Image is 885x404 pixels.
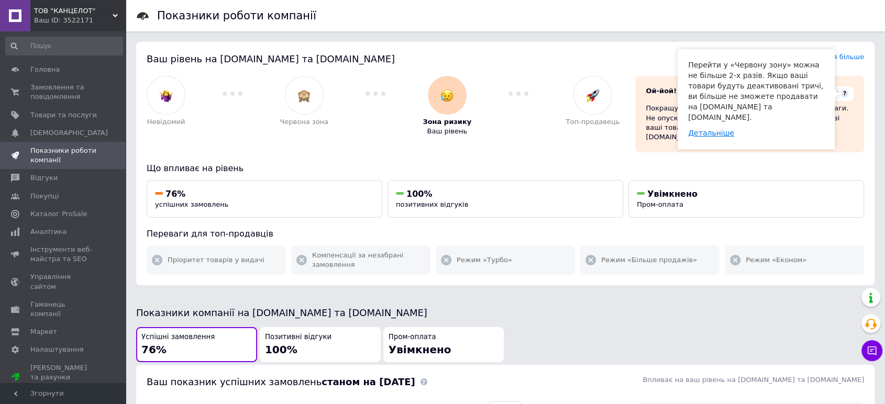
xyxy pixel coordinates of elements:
span: Пріоритет товарів у видачі [168,255,264,265]
button: Позитивні відгуки100% [260,327,381,362]
span: ТОВ "КАНЦЕЛОТ" [34,6,113,16]
div: 0/3 [822,86,854,101]
span: Маркет [30,327,57,336]
span: [DEMOGRAPHIC_DATA] [30,128,108,138]
span: Ваш рівень на [DOMAIN_NAME] та [DOMAIN_NAME] [147,53,395,64]
span: успішних замовлень [155,200,228,208]
span: Позитивні відгуки [265,332,331,342]
span: Інструменти веб-майстра та SEO [30,245,97,264]
span: Пром-оплата [637,200,683,208]
span: [PERSON_NAME] та рахунки [30,363,97,392]
img: :woman-shrugging: [160,89,173,102]
span: Покупці [30,192,59,201]
div: Покращуйте свої показники, щоб отримувати переваги. Не опускайтеся в Червону зону, в протилежному... [646,104,854,142]
span: Показники компанії на [DOMAIN_NAME] та [DOMAIN_NAME] [136,307,427,318]
span: Топ-продавець [566,117,619,127]
div: Prom мікс 6 000 [30,382,97,391]
span: Ой-йой! Ви в зоні ризику [646,87,743,95]
span: Гаманець компанії [30,300,97,319]
span: Увімкнено [389,343,451,356]
span: Пром-оплата [389,332,436,342]
span: Успішні замовлення [141,332,215,342]
span: Замовлення та повідомлення [30,83,97,102]
span: 100% [265,343,297,356]
span: 76% [141,343,167,356]
span: Зона ризику [423,117,471,127]
img: :see_no_evil: [297,89,311,102]
span: Налаштування [30,345,84,354]
span: Каталог ProSale [30,209,87,219]
span: Режим «Турбо» [457,255,512,265]
span: Товари та послуги [30,110,97,120]
h1: Показники роботи компанії [157,9,316,22]
span: Показники роботи компанії [30,146,97,165]
img: :disappointed_relieved: [440,89,453,102]
button: Успішні замовлення76% [136,327,257,362]
button: УвімкненоПром-оплата [628,180,864,218]
button: 76%успішних замовлень [147,180,382,218]
span: Впливає на ваш рівень на [DOMAIN_NAME] та [DOMAIN_NAME] [643,376,864,384]
span: Аналітика [30,227,67,237]
span: позитивних відгуків [396,200,468,208]
span: ? [841,90,848,97]
button: Пром-оплатаУвімкнено [383,327,504,362]
span: Управління сайтом [30,272,97,291]
span: Ваш рівень [427,127,467,136]
input: Пошук [5,37,123,55]
div: Перейти у «Червону зону» можна не більше 2-х разів. Якщо ваші товари будуть деактивовані тричі, в... [688,60,824,139]
div: Ваш ID: 3522171 [34,16,126,25]
span: Компенсації за незабрані замовлення [312,251,425,270]
span: Червона зона [280,117,328,127]
span: Невідомий [147,117,185,127]
span: Увімкнено [647,189,698,199]
span: 100% [406,189,432,199]
button: Чат з покупцем [861,340,882,361]
span: Режим «Економ» [746,255,806,265]
button: 100%позитивних відгуків [388,180,623,218]
span: Ваш показник успішних замовлень [147,376,415,387]
span: 76% [165,189,185,199]
a: Детальніше [688,129,734,137]
span: Відгуки [30,173,58,183]
img: :rocket: [586,89,599,102]
span: Що впливає на рівень [147,163,244,173]
span: Переваги для топ-продавців [147,229,273,239]
span: Режим «Більше продажів» [601,255,697,265]
b: станом на [DATE] [322,376,415,387]
span: Головна [30,65,60,74]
